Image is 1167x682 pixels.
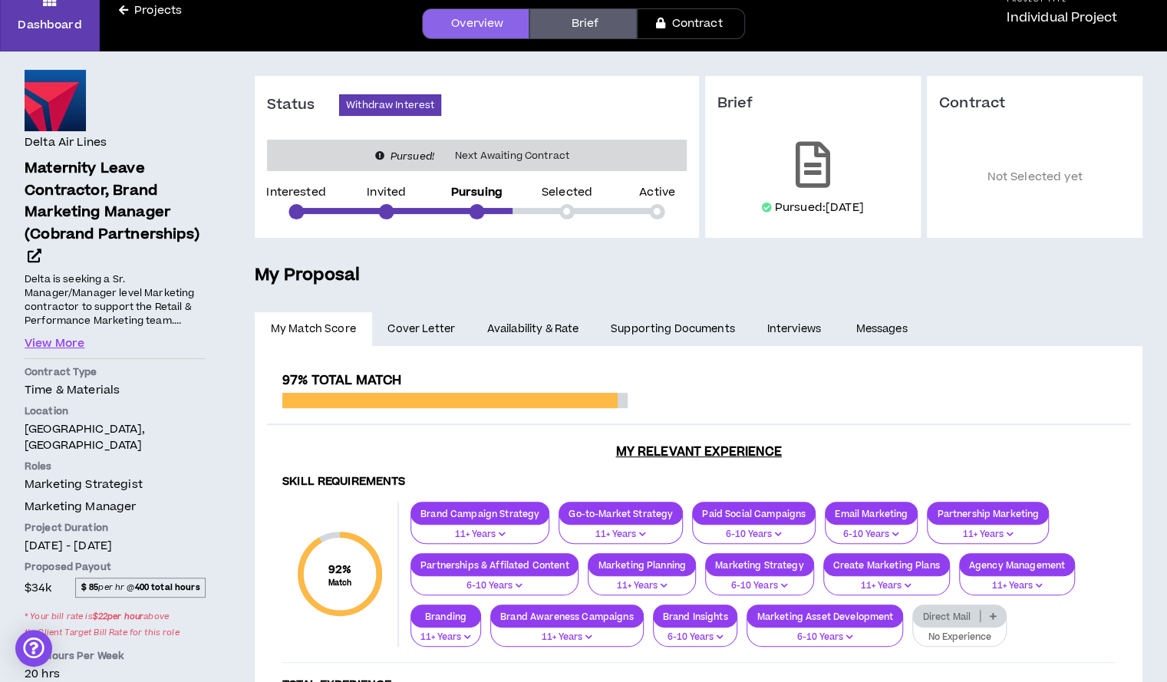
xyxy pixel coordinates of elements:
p: Interested [266,187,325,198]
p: 6-10 Years [715,579,804,593]
a: My Match Score [255,312,372,346]
button: 6-10 Years [692,515,816,544]
p: 6-10 Years [420,579,569,593]
button: 11+ Years [490,618,644,647]
p: 11+ Years [569,528,673,542]
span: Marketing Manager [25,499,136,515]
span: per hr @ [75,578,206,598]
span: Maternity Leave Contractor, Brand Marketing Manager (Cobrand Partnerships) [25,158,199,245]
p: Marketing Asset Development [747,611,902,622]
p: Individual Project [1007,8,1117,27]
p: 11+ Years [598,579,686,593]
p: Roles [25,460,206,473]
p: 11+ Years [937,528,1039,542]
h3: Contract [939,94,1130,113]
a: Messages [840,312,927,346]
p: Project Duration [25,521,206,535]
p: 11+ Years [500,631,634,644]
p: Branding [411,611,480,622]
p: Go-to-Market Strategy [559,508,682,519]
p: Not Selected yet [939,136,1130,219]
p: [DATE] - [DATE] [25,538,206,554]
p: Pursuing [451,187,503,198]
p: Proposed Payout [25,560,206,574]
button: 11+ Years [927,515,1049,544]
button: View More [25,335,84,352]
span: 97% Total Match [282,371,401,390]
strong: $ 85 [81,582,99,593]
p: Email Marketing [826,508,917,519]
h3: Status [267,96,339,114]
p: Contract Type [25,365,206,379]
p: 11+ Years [833,579,940,593]
p: 11+ Years [420,528,539,542]
button: 6-10 Years [653,618,738,647]
p: 11+ Years [420,631,471,644]
div: Open Intercom Messenger [15,630,52,667]
button: 11+ Years [959,566,1075,595]
p: No Experience [922,631,997,644]
a: Availability & Rate [471,312,595,346]
p: 6-10 Years [835,528,908,542]
a: Overview [422,8,529,39]
strong: 400 total hours [135,582,200,593]
a: Maternity Leave Contractor, Brand Marketing Manager (Cobrand Partnerships) [25,158,206,269]
p: Active [639,187,675,198]
p: Avg Hours Per Week [25,649,206,663]
h4: Skill Requirements [282,475,1115,489]
p: Marketing Strategy [706,559,813,571]
i: Pursued! [391,150,434,163]
h3: My Relevant Experience [267,444,1130,460]
button: 11+ Years [588,566,696,595]
button: 6-10 Years [747,618,903,647]
p: Selected [542,187,592,198]
span: Marketing Strategist [25,476,143,493]
p: Agency Management [960,559,1074,571]
p: Create Marketing Plans [824,559,949,571]
p: Marketing Planning [588,559,695,571]
small: Match [328,578,352,588]
span: $34k [25,577,52,598]
span: Cover Letter [387,321,455,338]
button: 11+ Years [823,566,950,595]
h3: Brief [717,94,908,113]
p: 6-10 Years [702,528,806,542]
a: Projects [100,2,201,19]
p: Location [25,404,206,418]
p: Direct Mail [913,611,980,622]
button: No Experience [912,618,1007,647]
button: 6-10 Years [825,515,918,544]
p: Partnerships & Affilated Content [411,559,578,571]
p: Brand Campaign Strategy [411,508,549,519]
button: 6-10 Years [410,566,579,595]
p: 6-10 Years [663,631,728,644]
span: Next Awaiting Contract [446,148,579,163]
button: 11+ Years [559,515,683,544]
p: Brand Insights [654,611,737,622]
p: Time & Materials [25,382,206,398]
span: 92 % [328,562,352,578]
button: 6-10 Years [705,566,814,595]
button: 11+ Years [410,618,481,647]
p: Dashboard [18,17,81,33]
button: Withdraw Interest [339,94,441,116]
p: Pursued: [DATE] [775,200,864,216]
p: [GEOGRAPHIC_DATA], [GEOGRAPHIC_DATA] [25,421,206,453]
p: 20 hrs [25,666,206,682]
p: Invited [367,187,406,198]
span: * Your bill rate is above the Client Target Bill Rate for this role [25,606,206,643]
a: Contract [637,8,744,39]
p: Delta is seeking a Sr. Manager/Manager level Marketing contractor to support the Retail & Perform... [25,272,206,329]
a: Interviews [751,312,840,346]
a: Supporting Documents [595,312,750,346]
a: Brief [529,8,637,39]
p: Partnership Marketing [928,508,1048,519]
h4: Delta Air Lines [25,134,107,151]
p: 6-10 Years [757,631,893,644]
strong: $ 22 per hour [93,611,144,622]
h5: My Proposal [255,262,1142,288]
p: Paid Social Campaigns [693,508,815,519]
p: 11+ Years [969,579,1065,593]
p: Brand Awareness Campaigns [491,611,643,622]
button: 11+ Years [410,515,549,544]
